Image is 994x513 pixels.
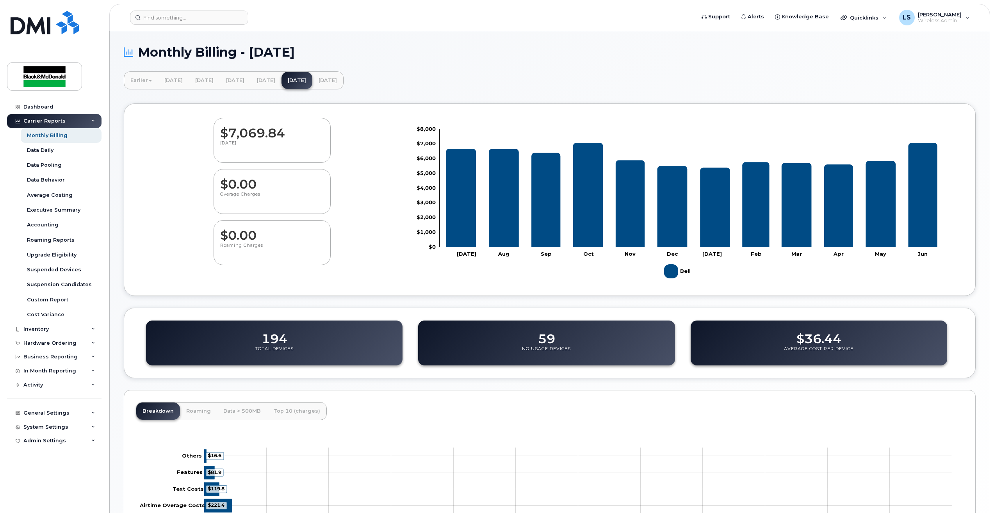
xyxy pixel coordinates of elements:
[417,155,436,161] tspan: $6,000
[208,502,224,508] tspan: $221.4
[177,469,203,475] tspan: Features
[220,72,251,89] a: [DATE]
[417,184,436,191] tspan: $4,000
[538,324,555,346] dd: 59
[220,118,324,140] dd: $7,069.84
[312,72,343,89] a: [DATE]
[208,486,224,492] tspan: $119.8
[220,221,324,242] dd: $0.00
[667,250,679,256] tspan: Dec
[457,250,476,256] tspan: [DATE]
[522,346,571,360] p: No Usage Devices
[267,403,326,420] a: Top 10 (charges)
[220,140,324,154] p: [DATE]
[417,214,436,220] tspan: $2,000
[751,250,762,256] tspan: Feb
[498,250,509,256] tspan: Aug
[217,403,267,420] a: Data > 500MB
[208,469,221,475] tspan: $81.9
[583,250,594,256] tspan: Oct
[281,72,312,89] a: [DATE]
[417,228,436,235] tspan: $1,000
[791,250,802,256] tspan: Mar
[625,250,636,256] tspan: Nov
[796,324,841,346] dd: $36.44
[875,250,887,256] tspan: May
[220,242,324,256] p: Roaming Charges
[158,72,189,89] a: [DATE]
[139,502,205,508] tspan: Airtime Overage Costs
[255,346,294,360] p: Total Devices
[541,250,552,256] tspan: Sep
[251,72,281,89] a: [DATE]
[664,261,692,281] g: Legend
[702,250,722,256] tspan: [DATE]
[417,199,436,205] tspan: $3,000
[417,140,436,146] tspan: $7,000
[124,72,158,89] a: Earlier
[136,403,180,420] a: Breakdown
[429,243,436,249] tspan: $0
[784,346,853,360] p: Average Cost Per Device
[220,191,324,205] p: Overage Charges
[833,250,844,256] tspan: Apr
[918,250,928,256] tspan: Jun
[180,403,217,420] a: Roaming
[446,143,938,247] g: Bell
[664,261,692,281] g: Bell
[417,125,944,281] g: Chart
[173,485,204,492] tspan: Text Costs
[208,452,221,458] tspan: $16.6
[124,45,976,59] h1: Monthly Billing - [DATE]
[220,169,324,191] dd: $0.00
[417,169,436,176] tspan: $5,000
[417,125,436,132] tspan: $8,000
[182,452,202,458] tspan: Others
[189,72,220,89] a: [DATE]
[262,324,287,346] dd: 194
